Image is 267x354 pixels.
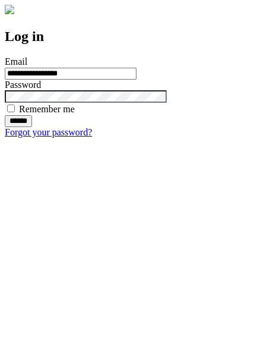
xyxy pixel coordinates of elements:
[5,29,262,45] h2: Log in
[19,104,75,114] label: Remember me
[5,80,41,90] label: Password
[5,56,27,67] label: Email
[5,127,92,137] a: Forgot your password?
[5,5,14,14] img: logo-4e3dc11c47720685a147b03b5a06dd966a58ff35d612b21f08c02c0306f2b779.png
